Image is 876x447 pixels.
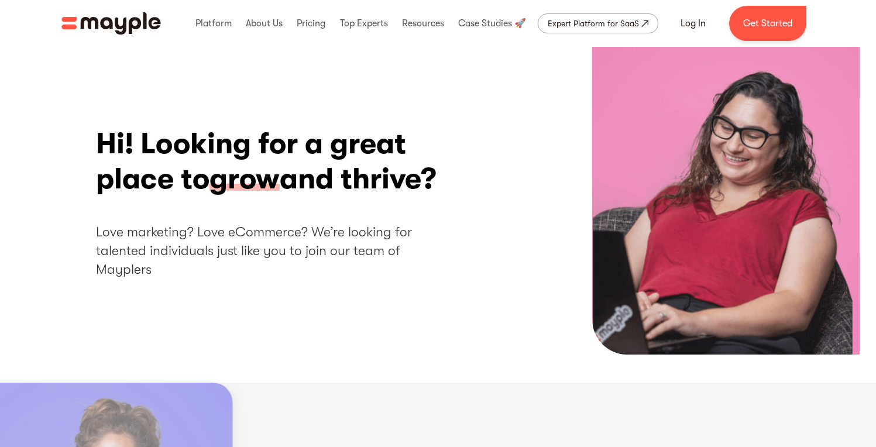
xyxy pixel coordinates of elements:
[61,12,161,35] img: Mayple logo
[209,161,280,198] span: grow
[399,5,447,42] div: Resources
[667,9,720,37] a: Log In
[548,16,639,30] div: Expert Platform for SaaS
[729,6,806,41] a: Get Started
[337,5,391,42] div: Top Experts
[96,223,453,280] h2: Love marketing? Love eCommerce? We’re looking for talented individuals just like you to join our ...
[96,126,453,197] h1: Hi! Looking for a great place to and thrive?
[193,5,235,42] div: Platform
[294,5,328,42] div: Pricing
[592,47,860,355] img: Hi! Looking for a great place to grow and thrive?
[243,5,286,42] div: About Us
[61,12,161,35] a: home
[538,13,658,33] a: Expert Platform for SaaS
